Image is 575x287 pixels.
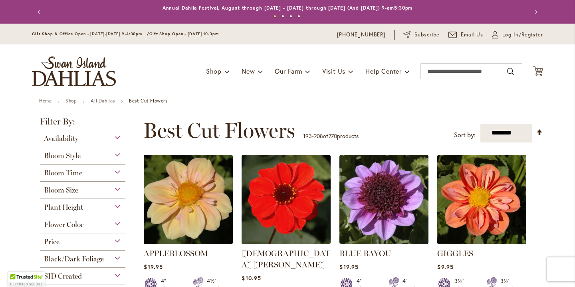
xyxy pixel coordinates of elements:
[44,151,81,160] span: Bloom Style
[437,238,526,246] a: GIGGLES
[129,98,168,104] strong: Best Cut Flowers
[242,67,255,75] span: New
[91,98,115,104] a: All Dahlias
[328,132,337,140] span: 270
[242,238,331,246] a: JAPANESE BISHOP
[32,117,133,130] strong: Filter By:
[437,155,526,244] img: GIGGLES
[314,132,323,140] span: 208
[44,255,104,263] span: Black/Dark Foliage
[144,155,233,244] img: APPLEBLOSSOM
[339,238,428,246] a: BLUE BAYOU
[8,272,45,287] div: TrustedSite Certified
[32,4,48,20] button: Previous
[144,263,163,271] span: $19.95
[403,31,440,39] a: Subscribe
[339,249,391,258] a: BLUE BAYOU
[289,15,292,18] button: 3 of 4
[163,5,413,11] a: Annual Dahlia Festival, August through [DATE] - [DATE] through [DATE] (And [DATE]) 9-am5:30pm
[242,274,261,282] span: $10.95
[297,15,300,18] button: 4 of 4
[492,31,543,39] a: Log In/Register
[461,31,484,39] span: Email Us
[44,186,78,195] span: Bloom Size
[32,56,116,86] a: store logo
[437,249,473,258] a: GIGGLES
[206,67,222,75] span: Shop
[144,249,208,258] a: APPLEBLOSSOM
[339,155,428,244] img: BLUE BAYOU
[282,15,284,18] button: 2 of 4
[242,155,331,244] img: JAPANESE BISHOP
[303,132,312,140] span: 193
[365,67,402,75] span: Help Center
[32,31,149,36] span: Gift Shop & Office Open - [DATE]-[DATE] 9-4:30pm /
[144,238,233,246] a: APPLEBLOSSOM
[274,15,276,18] button: 1 of 4
[448,31,484,39] a: Email Us
[322,67,345,75] span: Visit Us
[44,220,83,229] span: Flower Color
[242,249,330,269] a: [DEMOGRAPHIC_DATA] [PERSON_NAME]
[275,67,302,75] span: Our Farm
[44,237,59,246] span: Price
[143,118,295,142] span: Best Cut Flowers
[502,31,543,39] span: Log In/Register
[65,98,77,104] a: Shop
[39,98,52,104] a: Home
[149,31,219,36] span: Gift Shop Open - [DATE] 10-3pm
[527,4,543,20] button: Next
[339,263,358,271] span: $19.95
[454,128,476,142] label: Sort by:
[437,263,453,271] span: $9.95
[44,272,82,281] span: SID Created
[303,130,359,142] p: - of products
[44,134,78,143] span: Availability
[44,169,82,177] span: Bloom Time
[414,31,440,39] span: Subscribe
[44,203,83,212] span: Plant Height
[337,31,385,39] a: [PHONE_NUMBER]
